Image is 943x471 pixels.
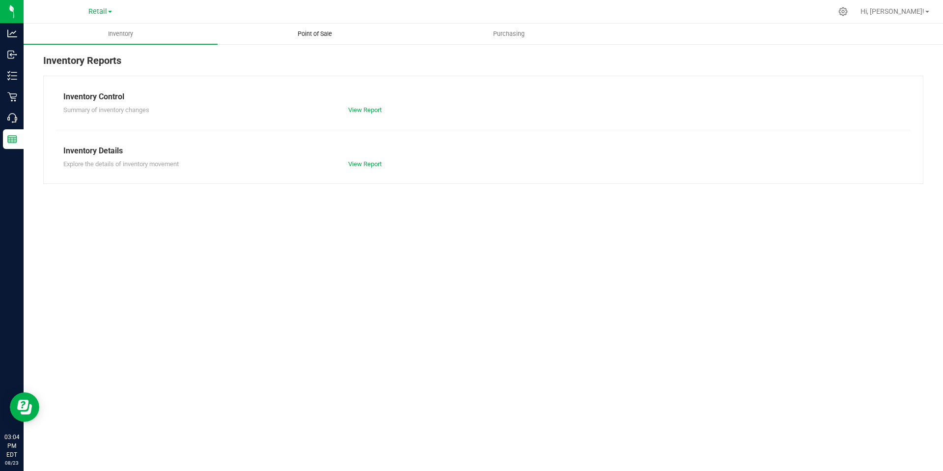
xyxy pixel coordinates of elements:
[4,433,19,459] p: 03:04 PM EDT
[63,91,903,103] div: Inventory Control
[7,71,17,81] inline-svg: Inventory
[7,113,17,123] inline-svg: Call Center
[95,29,146,38] span: Inventory
[7,29,17,38] inline-svg: Analytics
[348,106,382,114] a: View Report
[412,24,606,44] a: Purchasing
[63,106,149,114] span: Summary of inventory changes
[7,92,17,102] inline-svg: Retail
[10,392,39,422] iframe: Resource center
[837,7,849,16] div: Manage settings
[860,7,924,15] span: Hi, [PERSON_NAME]!
[284,29,345,38] span: Point of Sale
[63,145,903,157] div: Inventory Details
[480,29,538,38] span: Purchasing
[63,160,179,168] span: Explore the details of inventory movement
[4,459,19,467] p: 08/23
[88,7,107,16] span: Retail
[218,24,412,44] a: Point of Sale
[43,53,923,76] div: Inventory Reports
[348,160,382,168] a: View Report
[7,134,17,144] inline-svg: Reports
[7,50,17,59] inline-svg: Inbound
[24,24,218,44] a: Inventory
